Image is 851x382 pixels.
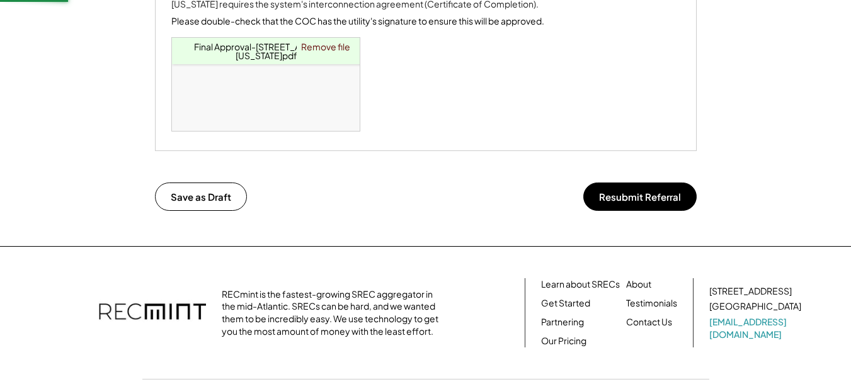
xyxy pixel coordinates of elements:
button: Resubmit Referral [583,183,697,211]
a: Final Approval-[STREET_ADDRESS][US_STATE]pdf [194,41,338,61]
a: Learn about SRECs [541,278,620,291]
a: About [626,278,651,291]
a: Testimonials [626,297,677,310]
button: Save as Draft [155,183,247,211]
a: Remove file [297,38,355,55]
a: Contact Us [626,316,672,329]
div: [GEOGRAPHIC_DATA] [709,300,801,313]
a: Partnering [541,316,584,329]
a: Our Pricing [541,335,586,347]
a: [EMAIL_ADDRESS][DOMAIN_NAME] [709,316,804,340]
img: recmint-logotype%403x.png [99,291,206,335]
div: Please double-check that the COC has the utility's signature to ensure this will be approved. [171,14,544,28]
div: RECmint is the fastest-growing SREC aggregator in the mid-Atlantic. SRECs can be hard, and we wan... [222,288,445,337]
div: [STREET_ADDRESS] [709,285,792,298]
a: Get Started [541,297,590,310]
